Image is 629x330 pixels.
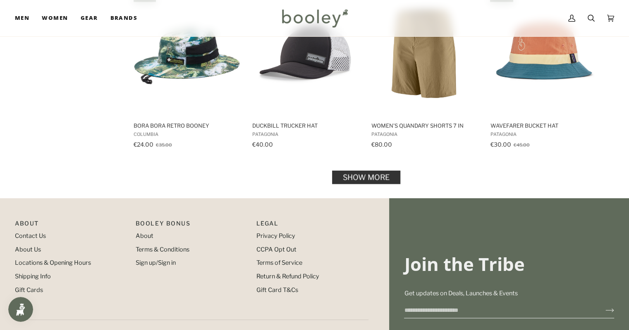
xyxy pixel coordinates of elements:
span: €30.00 [490,141,511,148]
button: Join [592,304,614,317]
p: Get updates on Deals, Launches & Events [404,289,614,298]
span: Wavefarer Bucket Hat [490,122,597,129]
a: Terms & Conditions [136,246,189,253]
span: Patagonia [371,131,478,137]
span: €80.00 [371,141,392,148]
a: CCPA Opt Out [256,246,297,253]
span: Men [15,14,29,22]
iframe: Button to open loyalty program pop-up [8,297,33,322]
span: Duckbill Trucker Hat [252,122,359,129]
span: €45.00 [513,142,529,148]
a: Gift Cards [15,286,43,294]
span: Patagonia [252,131,359,137]
a: Terms of Service [256,259,302,266]
a: Locations & Opening Hours [15,259,91,266]
p: Pipeline_Footer Sub [256,219,369,232]
span: €24.00 [133,141,153,148]
span: Bora Bora Retro Booney [133,122,240,129]
a: Return & Refund Policy [256,273,319,280]
span: €35.00 [155,142,172,148]
span: Brands [110,14,137,22]
div: Pagination [133,173,600,182]
span: Columbia [133,131,240,137]
p: Booley Bonus [136,219,248,232]
span: Patagonia [490,131,597,137]
span: €40.00 [252,141,273,148]
a: Contact Us [15,232,46,240]
span: Women [42,14,68,22]
a: Sign up/Sign in [136,259,176,266]
a: About [136,232,153,240]
span: Gear [81,14,98,22]
a: Show more [332,171,400,184]
a: Gift Card T&Cs [256,286,298,294]
span: Women's Quandary Shorts 7 in [371,122,478,129]
input: your-email@example.com [404,303,592,318]
a: Privacy Policy [256,232,295,240]
img: Booley [278,6,351,30]
h3: Join the Tribe [404,253,614,275]
a: Shipping Info [15,273,51,280]
p: Pipeline_Footer Main [15,219,127,232]
a: About Us [15,246,41,253]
